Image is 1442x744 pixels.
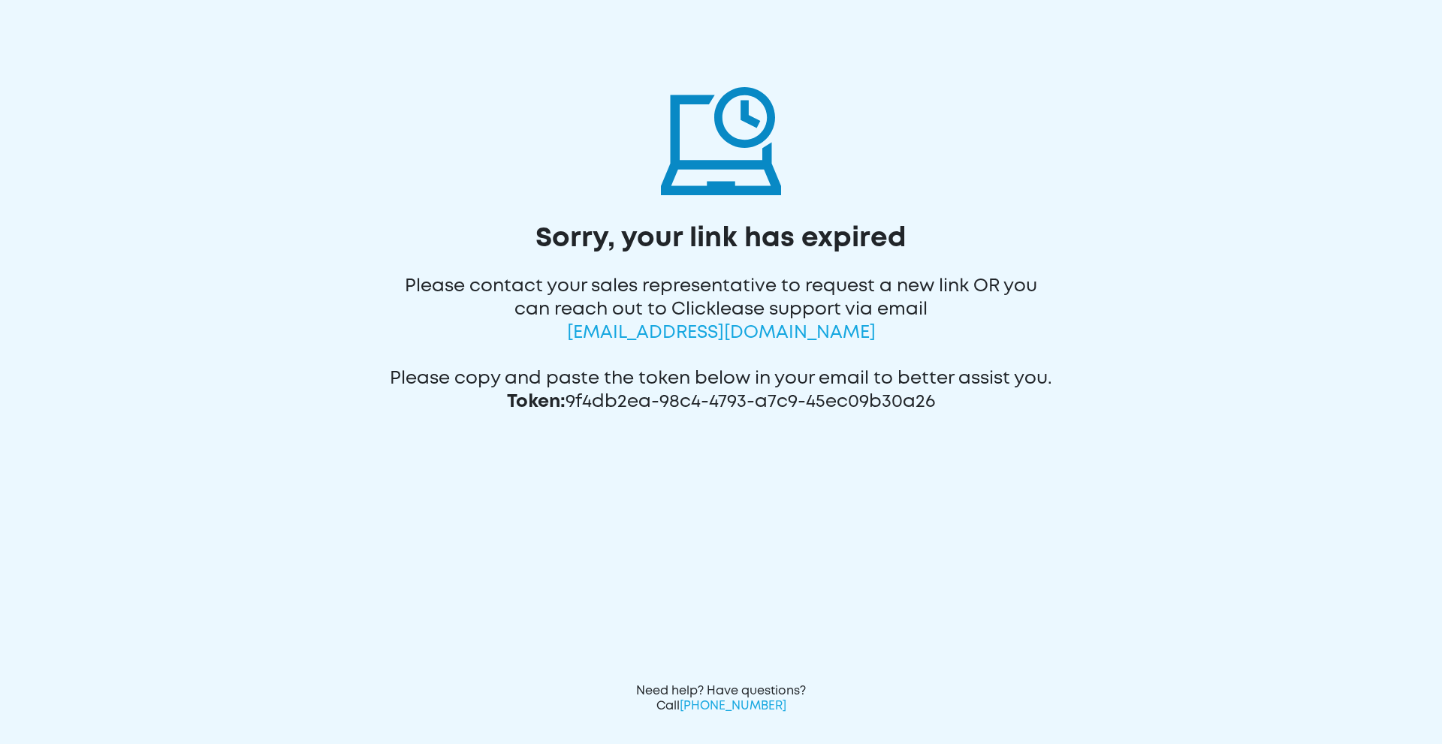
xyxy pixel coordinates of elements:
img: invalid-token-icon.svg [661,75,781,195]
span: [EMAIL_ADDRESS][DOMAIN_NAME] [567,325,876,341]
span: Token: [507,394,566,410]
div: Need help? Have questions? Call [631,684,811,714]
div: Please copy and paste the token below in your email to better assist you. 9f4db2ea-98c4-4793-a7c9... [389,348,1054,417]
div: Please contact your sales representative to request a new link OR you can reach out to Clicklease... [389,256,1054,348]
span: [PHONE_NUMBER] [680,700,786,712]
